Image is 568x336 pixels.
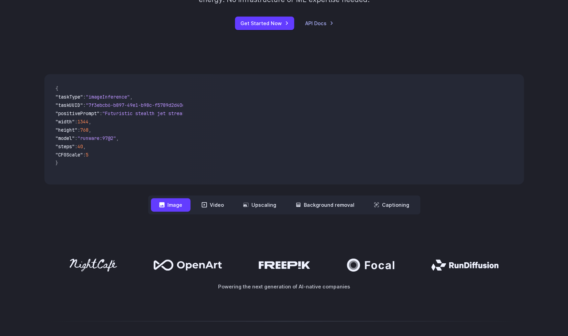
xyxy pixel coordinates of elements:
[55,85,58,92] span: {
[75,143,78,150] span: :
[44,283,524,291] p: Powering the next generation of AI-native companies
[86,102,190,108] span: "7f3ebcb6-b897-49e1-b98c-f5789d2d40d7"
[151,198,190,212] button: Image
[78,135,116,141] span: "runware:97@2"
[55,102,83,108] span: "taskUUID"
[55,160,58,166] span: }
[116,135,119,141] span: ,
[86,152,89,158] span: 5
[89,127,91,133] span: ,
[235,198,285,212] button: Upscaling
[287,198,363,212] button: Background removal
[78,143,83,150] span: 40
[130,94,133,100] span: ,
[83,152,86,158] span: :
[55,94,83,100] span: "taskType"
[55,135,75,141] span: "model"
[89,119,91,125] span: ,
[193,198,232,212] button: Video
[83,143,86,150] span: ,
[55,127,78,133] span: "height"
[83,94,86,100] span: :
[78,119,89,125] span: 1344
[80,127,89,133] span: 768
[365,198,417,212] button: Captioning
[55,143,75,150] span: "steps"
[55,152,83,158] span: "CFGScale"
[86,94,130,100] span: "imageInference"
[235,17,294,30] a: Get Started Now
[55,119,75,125] span: "width"
[100,110,102,116] span: :
[55,110,100,116] span: "positivePrompt"
[75,119,78,125] span: :
[78,127,80,133] span: :
[305,19,333,27] a: API Docs
[83,102,86,108] span: :
[75,135,78,141] span: :
[102,110,353,116] span: "Futuristic stealth jet streaking through a neon-lit cityscape with glowing purple exhaust"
